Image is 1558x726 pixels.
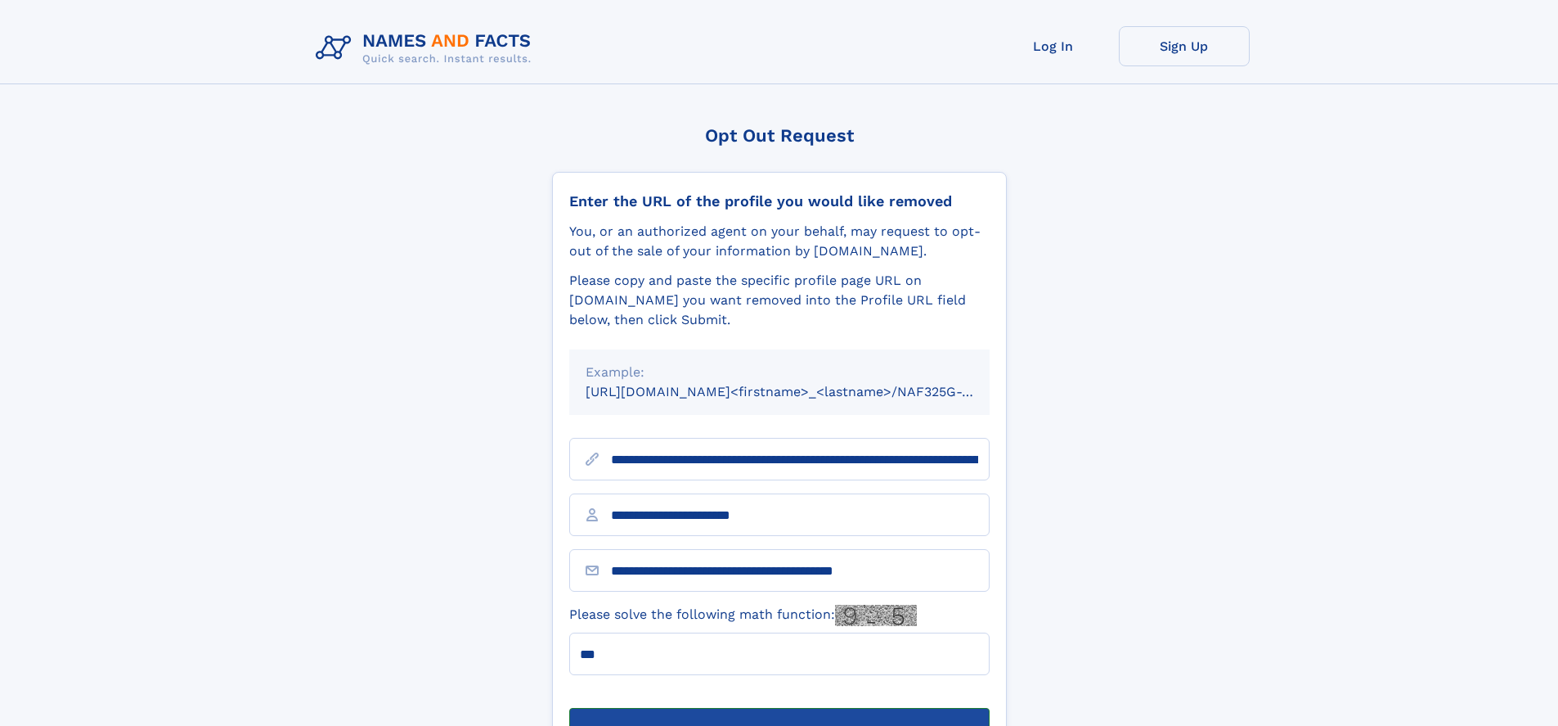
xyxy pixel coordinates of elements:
[586,384,1021,399] small: [URL][DOMAIN_NAME]<firstname>_<lastname>/NAF325G-xxxxxxxx
[1119,26,1250,66] a: Sign Up
[569,192,990,210] div: Enter the URL of the profile you would like removed
[309,26,545,70] img: Logo Names and Facts
[569,271,990,330] div: Please copy and paste the specific profile page URL on [DOMAIN_NAME] you want removed into the Pr...
[988,26,1119,66] a: Log In
[569,605,917,626] label: Please solve the following math function:
[552,125,1007,146] div: Opt Out Request
[569,222,990,261] div: You, or an authorized agent on your behalf, may request to opt-out of the sale of your informatio...
[586,363,973,382] div: Example:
